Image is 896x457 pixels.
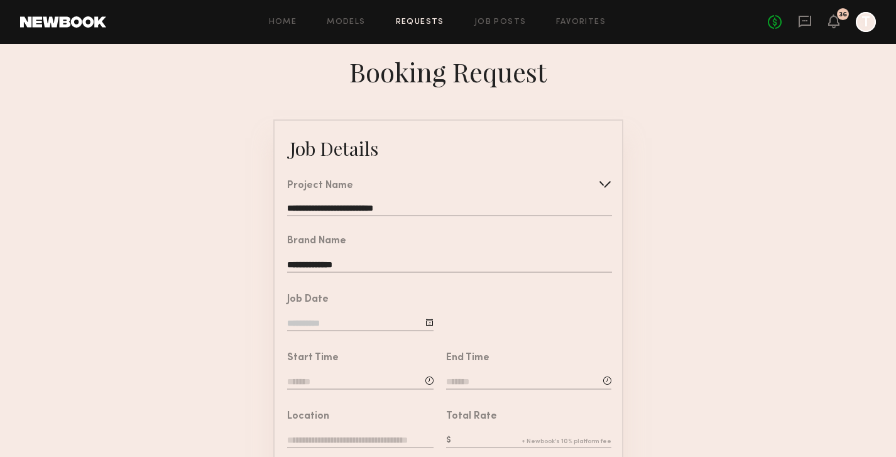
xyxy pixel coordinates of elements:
div: Brand Name [287,236,346,246]
div: Booking Request [349,54,547,89]
div: 36 [839,11,847,18]
a: Requests [396,18,444,26]
a: T [856,12,876,32]
div: Start Time [287,353,339,363]
div: Location [287,412,329,422]
div: Project Name [287,181,353,191]
div: Job Details [290,136,378,161]
div: Total Rate [446,412,497,422]
a: Favorites [556,18,606,26]
div: End Time [446,353,489,363]
div: Job Date [287,295,329,305]
a: Job Posts [474,18,527,26]
a: Home [269,18,297,26]
a: Models [327,18,365,26]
